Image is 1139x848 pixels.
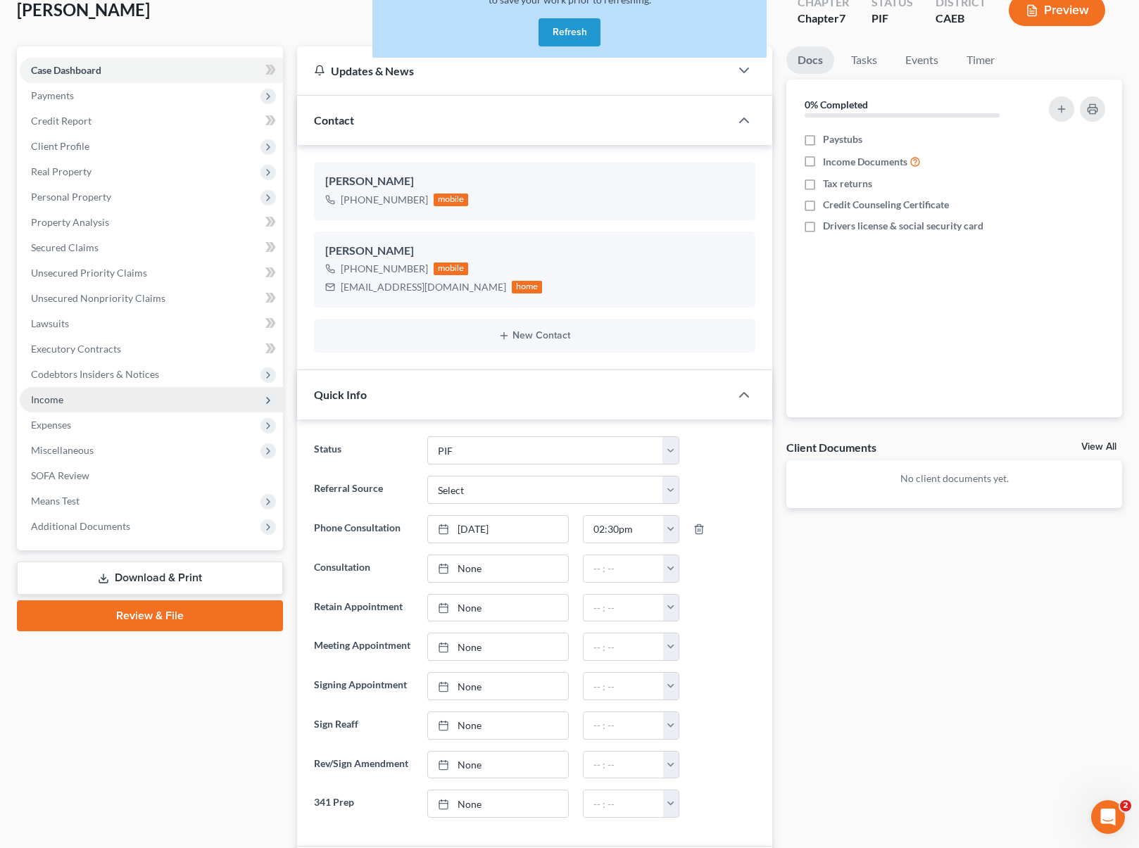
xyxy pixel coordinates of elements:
[584,555,664,582] input: -- : --
[31,89,74,101] span: Payments
[325,243,745,260] div: [PERSON_NAME]
[1120,800,1131,811] span: 2
[31,292,165,304] span: Unsecured Nonpriority Claims
[314,388,367,401] span: Quick Info
[823,219,983,233] span: Drivers license & social security card
[31,419,71,431] span: Expenses
[20,336,283,362] a: Executory Contracts
[428,790,567,817] a: None
[428,673,567,700] a: None
[823,177,872,191] span: Tax returns
[584,673,664,700] input: -- : --
[428,516,567,543] a: [DATE]
[823,132,862,146] span: Paystubs
[307,633,421,661] label: Meeting Appointment
[20,311,283,336] a: Lawsuits
[341,262,428,276] div: [PHONE_NUMBER]
[325,173,745,190] div: [PERSON_NAME]
[307,672,421,700] label: Signing Appointment
[307,555,421,583] label: Consultation
[786,46,834,74] a: Docs
[31,469,89,481] span: SOFA Review
[307,476,421,504] label: Referral Source
[428,595,567,621] a: None
[31,64,101,76] span: Case Dashboard
[20,463,283,488] a: SOFA Review
[20,58,283,83] a: Case Dashboard
[31,165,92,177] span: Real Property
[31,343,121,355] span: Executory Contracts
[31,267,147,279] span: Unsecured Priority Claims
[17,600,283,631] a: Review & File
[20,260,283,286] a: Unsecured Priority Claims
[840,46,888,74] a: Tasks
[871,11,913,27] div: PIF
[584,595,664,621] input: -- : --
[798,11,849,27] div: Chapter
[31,520,130,532] span: Additional Documents
[31,317,69,329] span: Lawsuits
[31,393,63,405] span: Income
[307,790,421,818] label: 341 Prep
[936,11,986,27] div: CAEB
[805,99,868,110] strong: 0% Completed
[584,712,664,739] input: -- : --
[584,633,664,660] input: -- : --
[31,495,80,507] span: Means Test
[307,711,421,740] label: Sign Reaff
[31,191,111,203] span: Personal Property
[307,751,421,779] label: Rev/Sign Amendment
[325,330,745,341] button: New Contact
[314,113,354,127] span: Contact
[31,368,159,380] span: Codebtors Insiders & Notices
[307,436,421,464] label: Status
[31,216,109,228] span: Property Analysis
[31,241,99,253] span: Secured Claims
[307,594,421,622] label: Retain Appointment
[341,193,428,207] div: [PHONE_NUMBER]
[955,46,1006,74] a: Timer
[798,472,1111,486] p: No client documents yet.
[314,63,714,78] div: Updates & News
[307,515,421,543] label: Phone Consultation
[31,115,92,127] span: Credit Report
[428,752,567,778] a: None
[786,440,876,455] div: Client Documents
[434,194,469,206] div: mobile
[539,18,600,46] button: Refresh
[31,444,94,456] span: Miscellaneous
[512,281,543,293] div: home
[434,262,469,275] div: mobile
[823,198,949,212] span: Credit Counseling Certificate
[341,280,506,294] div: [EMAIL_ADDRESS][DOMAIN_NAME]
[17,562,283,595] a: Download & Print
[428,712,567,739] a: None
[584,516,664,543] input: -- : --
[1091,800,1125,834] iframe: Intercom live chat
[1081,442,1116,452] a: View All
[20,235,283,260] a: Secured Claims
[20,286,283,311] a: Unsecured Nonpriority Claims
[823,155,907,169] span: Income Documents
[894,46,950,74] a: Events
[839,11,845,25] span: 7
[20,108,283,134] a: Credit Report
[428,633,567,660] a: None
[584,752,664,778] input: -- : --
[31,140,89,152] span: Client Profile
[584,790,664,817] input: -- : --
[428,555,567,582] a: None
[20,210,283,235] a: Property Analysis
